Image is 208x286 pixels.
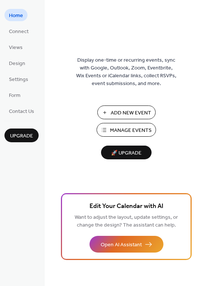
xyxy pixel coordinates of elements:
[9,76,28,84] span: Settings
[4,57,30,69] a: Design
[9,60,25,68] span: Design
[4,105,39,117] a: Contact Us
[90,201,163,212] span: Edit Your Calendar with AI
[105,148,147,158] span: 🚀 Upgrade
[4,25,33,37] a: Connect
[97,105,156,119] button: Add New Event
[9,12,23,20] span: Home
[101,241,142,249] span: Open AI Assistant
[4,129,39,142] button: Upgrade
[9,44,23,52] span: Views
[101,146,152,159] button: 🚀 Upgrade
[10,132,33,140] span: Upgrade
[9,28,29,36] span: Connect
[9,108,34,116] span: Contact Us
[110,127,152,134] span: Manage Events
[76,56,176,88] span: Display one-time or recurring events, sync with Google, Outlook, Zoom, Eventbrite, Wix Events or ...
[111,109,151,117] span: Add New Event
[4,73,33,85] a: Settings
[75,212,178,230] span: Want to adjust the layout, update settings, or change the design? The assistant can help.
[9,92,20,100] span: Form
[4,9,27,21] a: Home
[90,236,163,253] button: Open AI Assistant
[4,41,27,53] a: Views
[97,123,156,137] button: Manage Events
[4,89,25,101] a: Form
